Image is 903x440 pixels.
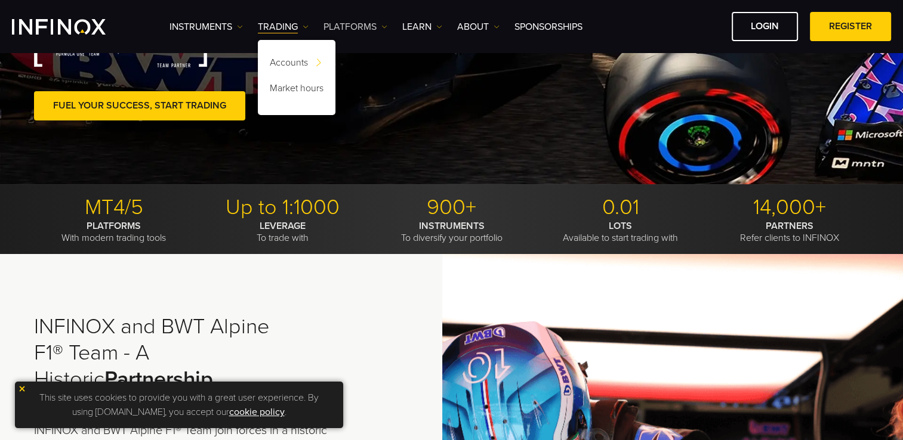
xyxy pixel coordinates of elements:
[372,220,532,244] p: To diversify your portfolio
[229,406,285,418] a: cookie policy
[169,20,243,34] a: Instruments
[34,194,194,221] p: MT4/5
[766,220,813,232] strong: PARTNERS
[87,220,141,232] strong: PLATFORMS
[258,20,309,34] a: TRADING
[710,220,870,244] p: Refer clients to INFINOX
[541,194,701,221] p: 0.01
[260,220,306,232] strong: LEVERAGE
[258,52,335,78] a: Accounts
[323,20,387,34] a: PLATFORMS
[104,366,213,392] strong: Partnership
[21,388,337,422] p: This site uses cookies to provide you with a great user experience. By using [DOMAIN_NAME], you a...
[457,20,500,34] a: ABOUT
[710,194,870,221] p: 14,000+
[732,12,798,41] a: LOGIN
[541,220,701,244] p: Available to start trading with
[12,19,134,35] a: INFINOX Logo
[203,220,363,244] p: To trade with
[609,220,632,232] strong: LOTS
[419,220,485,232] strong: INSTRUMENTS
[34,220,194,244] p: With modern trading tools
[34,91,245,120] a: FUEL YOUR SUCCESS, START TRADING
[372,194,532,221] p: 900+
[203,194,363,221] p: Up to 1:1000
[34,314,303,392] h2: INFINOX and BWT Alpine F1® Team - A Historic
[18,385,26,393] img: yellow close icon
[258,78,335,103] a: Market hours
[810,12,891,41] a: REGISTER
[402,20,442,34] a: Learn
[514,20,583,34] a: SPONSORSHIPS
